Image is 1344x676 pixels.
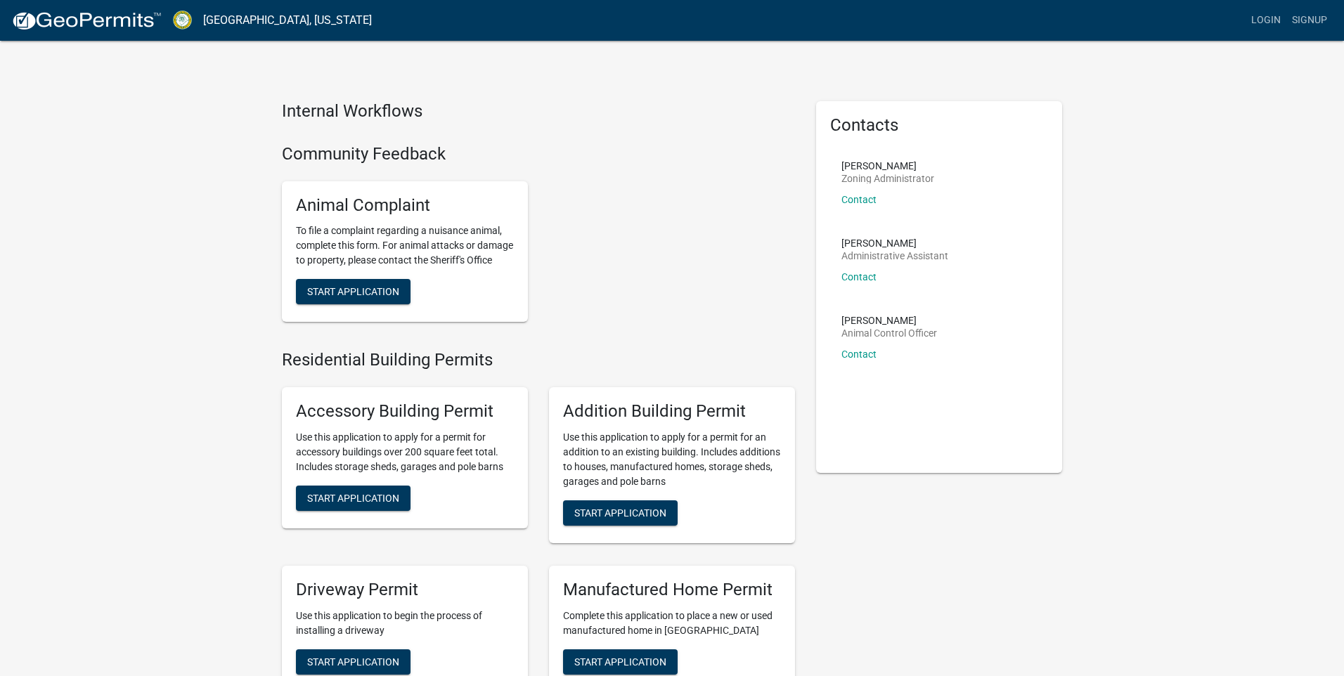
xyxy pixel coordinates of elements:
button: Start Application [296,279,411,304]
a: Contact [841,349,877,360]
p: Animal Control Officer [841,328,937,338]
span: Start Application [574,507,666,518]
h5: Driveway Permit [296,580,514,600]
p: Use this application to apply for a permit for an addition to an existing building. Includes addi... [563,430,781,489]
p: Use this application to begin the process of installing a driveway [296,609,514,638]
h5: Manufactured Home Permit [563,580,781,600]
span: Start Application [574,656,666,667]
a: Contact [841,194,877,205]
p: Complete this application to place a new or used manufactured home in [GEOGRAPHIC_DATA] [563,609,781,638]
a: [GEOGRAPHIC_DATA], [US_STATE] [203,8,372,32]
span: Start Application [307,656,399,667]
button: Start Application [296,649,411,675]
p: To file a complaint regarding a nuisance animal, complete this form. For animal attacks or damage... [296,223,514,268]
h4: Community Feedback [282,144,795,164]
span: Start Application [307,286,399,297]
p: [PERSON_NAME] [841,238,948,248]
h5: Contacts [830,115,1048,136]
h5: Addition Building Permit [563,401,781,422]
h4: Residential Building Permits [282,350,795,370]
a: Contact [841,271,877,282]
h5: Accessory Building Permit [296,401,514,422]
a: Login [1246,7,1286,34]
p: [PERSON_NAME] [841,316,937,325]
span: Start Application [307,492,399,503]
p: Zoning Administrator [841,174,934,183]
button: Start Application [563,500,678,526]
button: Start Application [296,486,411,511]
button: Start Application [563,649,678,675]
h5: Animal Complaint [296,195,514,216]
a: Signup [1286,7,1333,34]
p: Use this application to apply for a permit for accessory buildings over 200 square feet total. In... [296,430,514,474]
p: Administrative Assistant [841,251,948,261]
h4: Internal Workflows [282,101,795,122]
p: [PERSON_NAME] [841,161,934,171]
img: Crawford County, Georgia [173,11,192,30]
